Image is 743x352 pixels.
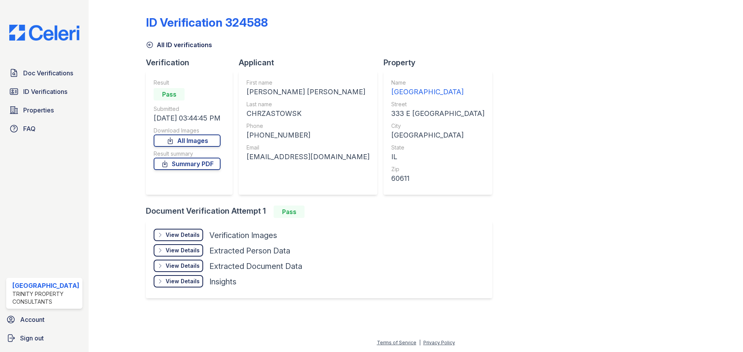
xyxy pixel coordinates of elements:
a: All Images [154,134,221,147]
a: ID Verifications [6,84,82,99]
div: Street [391,100,484,108]
div: State [391,144,484,151]
div: Verification Images [209,230,277,241]
div: Email [247,144,370,151]
div: View Details [166,277,200,285]
img: CE_Logo_Blue-a8612792a0a2168367f1c8372b55b34899dd931a85d93a1a3d3e32e68fde9ad4.png [3,25,86,41]
div: Last name [247,100,370,108]
a: Account [3,312,86,327]
div: Result [154,79,221,87]
div: [EMAIL_ADDRESS][DOMAIN_NAME] [247,151,370,162]
div: View Details [166,262,200,270]
div: View Details [166,247,200,254]
div: Applicant [239,57,383,68]
div: Name [391,79,484,87]
span: Sign out [20,333,44,343]
div: Property [383,57,498,68]
a: Summary PDF [154,158,221,170]
div: Trinity Property Consultants [12,290,79,306]
div: View Details [166,231,200,239]
a: Name [GEOGRAPHIC_DATA] [391,79,484,97]
div: Download Images [154,127,221,134]
div: Pass [154,88,185,100]
span: Properties [23,105,54,115]
a: All ID verifications [146,40,212,49]
div: First name [247,79,370,87]
a: Sign out [3,330,86,346]
div: [DATE] 03:44:45 PM [154,113,221,124]
a: Doc Verifications [6,65,82,81]
a: Properties [6,102,82,118]
span: FAQ [23,124,36,133]
div: Verification [146,57,239,68]
div: City [391,122,484,130]
div: Result summary [154,150,221,158]
a: FAQ [6,121,82,136]
div: [GEOGRAPHIC_DATA] [391,87,484,97]
a: Privacy Policy [423,340,455,345]
div: Extracted Person Data [209,245,290,256]
div: Extracted Document Data [209,261,302,272]
span: Doc Verifications [23,68,73,78]
div: [PHONE_NUMBER] [247,130,370,141]
div: CHRZASTOWSK [247,108,370,119]
span: ID Verifications [23,87,67,96]
span: Account [20,315,45,324]
div: Phone [247,122,370,130]
div: [GEOGRAPHIC_DATA] [12,281,79,290]
div: | [419,340,421,345]
div: 333 E [GEOGRAPHIC_DATA] [391,108,484,119]
div: 60611 [391,173,484,184]
div: [PERSON_NAME] [PERSON_NAME] [247,87,370,97]
div: Submitted [154,105,221,113]
div: [GEOGRAPHIC_DATA] [391,130,484,141]
div: Pass [274,206,305,218]
div: Document Verification Attempt 1 [146,206,498,218]
a: Terms of Service [377,340,416,345]
div: IL [391,151,484,162]
div: Insights [209,276,236,287]
div: Zip [391,165,484,173]
div: ID Verification 324588 [146,15,268,29]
